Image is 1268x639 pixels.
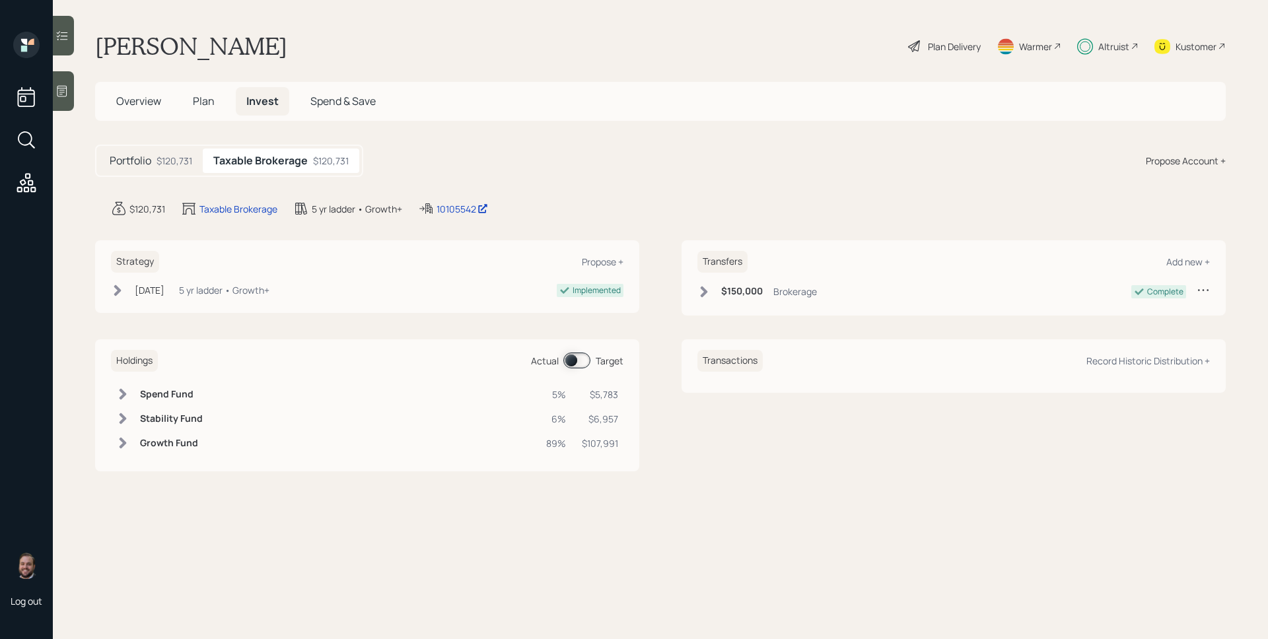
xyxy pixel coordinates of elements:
[157,154,192,168] div: $120,731
[1166,255,1210,268] div: Add new +
[582,436,618,450] div: $107,991
[928,40,981,53] div: Plan Delivery
[1147,286,1183,298] div: Complete
[1098,40,1129,53] div: Altruist
[13,553,40,579] img: james-distasi-headshot.png
[531,354,559,368] div: Actual
[573,285,621,296] div: Implemented
[582,412,618,426] div: $6,957
[312,202,402,216] div: 5 yr ladder • Growth+
[11,595,42,607] div: Log out
[1019,40,1052,53] div: Warmer
[110,154,151,167] h5: Portfolio
[1176,40,1216,53] div: Kustomer
[213,154,308,167] h5: Taxable Brokerage
[582,387,618,401] div: $5,783
[773,285,817,298] div: Brokerage
[313,154,349,168] div: $120,731
[179,283,269,297] div: 5 yr ladder • Growth+
[310,94,376,108] span: Spend & Save
[140,438,203,449] h6: Growth Fund
[546,387,566,401] div: 5%
[116,94,161,108] span: Overview
[546,436,566,450] div: 89%
[246,94,279,108] span: Invest
[1086,354,1210,367] div: Record Historic Distribution +
[140,389,203,400] h6: Spend Fund
[596,354,623,368] div: Target
[135,283,164,297] div: [DATE]
[111,350,158,372] h6: Holdings
[721,286,763,297] h6: $150,000
[582,255,623,268] div: Propose +
[546,412,566,426] div: 6%
[95,32,287,61] h1: [PERSON_NAME]
[199,202,277,216] div: Taxable Brokerage
[697,251,748,273] h6: Transfers
[1146,154,1226,168] div: Propose Account +
[129,202,165,216] div: $120,731
[111,251,159,273] h6: Strategy
[437,202,488,216] div: 10105542
[140,413,203,424] h6: Stability Fund
[697,350,763,372] h6: Transactions
[193,94,215,108] span: Plan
